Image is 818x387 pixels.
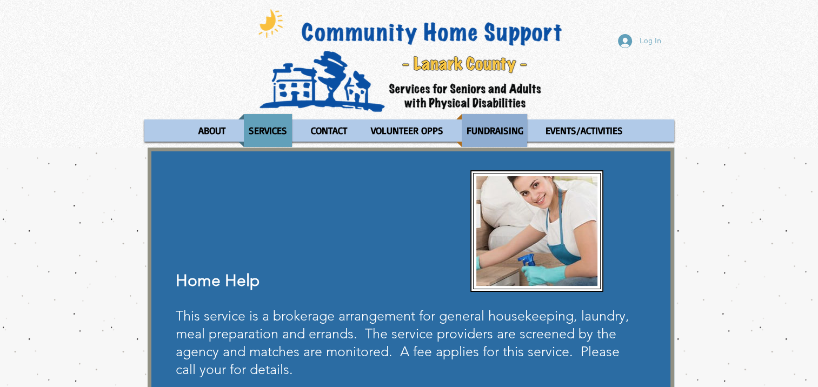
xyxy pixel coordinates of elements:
[238,114,297,147] a: SERVICES
[188,114,236,147] a: ABOUT
[194,114,230,147] p: ABOUT
[306,114,352,147] p: CONTACT
[144,114,674,147] nav: Site
[535,114,633,147] a: EVENTS/ACTIVITIES
[361,114,454,147] a: VOLUNTEER OPPS
[300,114,358,147] a: CONTACT
[176,308,629,377] span: This service is a brokerage arrangement for general housekeeping, laundry, meal preparation and e...
[462,114,528,147] p: FUNDRAISING
[636,36,665,47] span: Log In
[476,176,597,286] img: Home Help1.JPG
[456,114,533,147] a: FUNDRAISING
[244,114,292,147] p: SERVICES
[541,114,628,147] p: EVENTS/ACTIVITIES
[366,114,448,147] p: VOLUNTEER OPPS
[176,271,260,290] span: Home Help
[610,31,669,51] button: Log In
